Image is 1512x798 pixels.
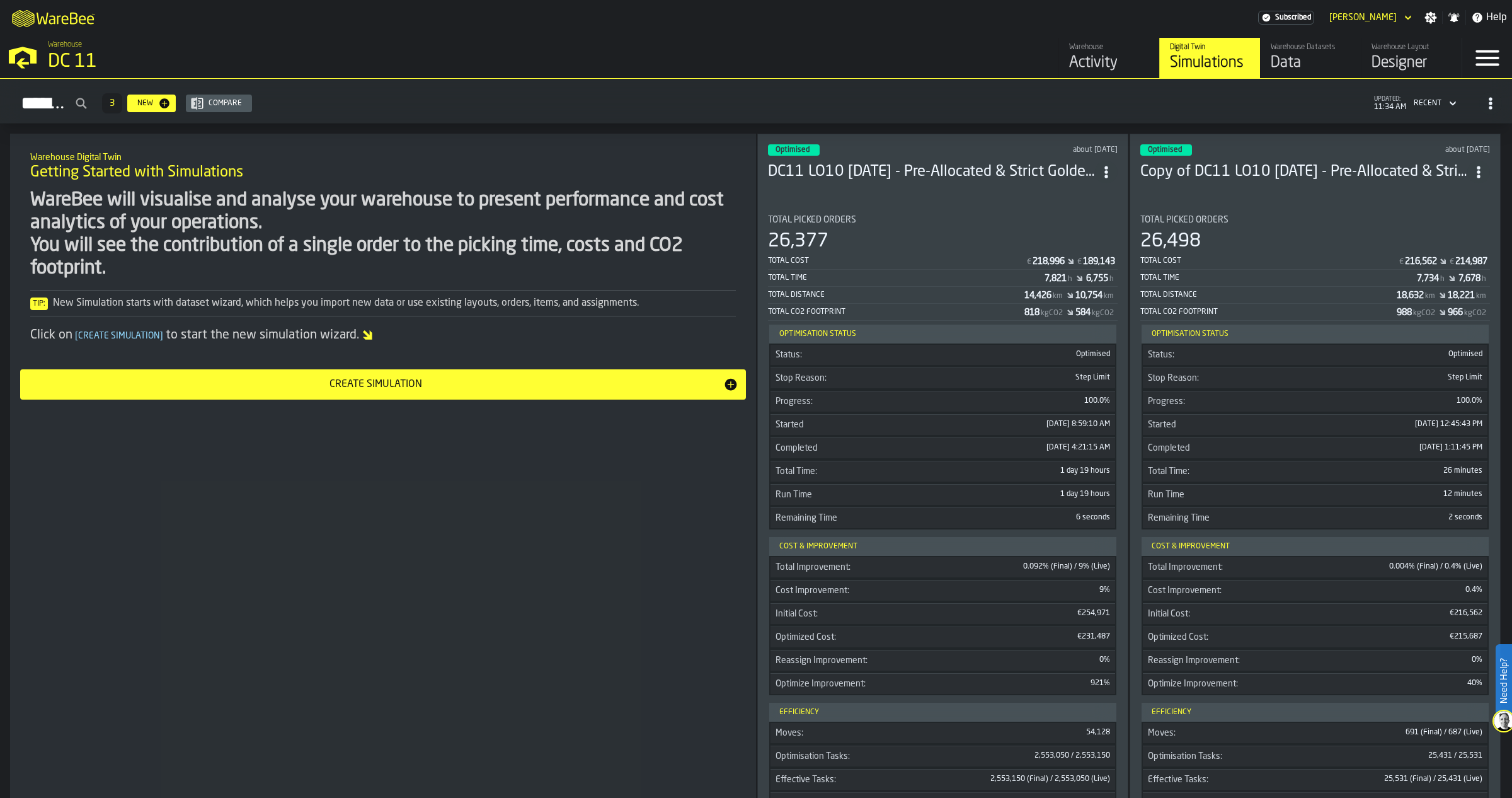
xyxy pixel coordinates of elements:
div: DropdownMenuValue-Kim Jonsson [1329,13,1397,23]
div: Title [1148,350,1313,360]
div: stat-Optimize Improvement: [770,673,1115,694]
div: stat-Moves: [770,723,1115,743]
div: stat-Total Time: [1143,461,1487,482]
div: 54,128 [946,728,1111,737]
div: Title [776,609,941,619]
div: DC 11 [48,50,388,73]
span: Stop Reason: [1148,373,1199,383]
div: Title [776,751,941,761]
span: € [1077,258,1082,267]
label: Need Help? [1497,645,1511,716]
div: 921% [946,679,1111,688]
div: Title [1148,775,1313,785]
div: Stat Value [1045,274,1067,284]
h2: Sub Title [30,150,736,163]
div: Title [1148,656,1313,666]
div: Step Limit [1318,373,1483,382]
div: Warehouse Datasets [1271,43,1351,52]
div: Create Simulation [28,377,723,392]
div: 1 day 19 hours [946,490,1111,499]
div: 100.0% [946,396,1111,405]
div: Optimised [1318,350,1483,359]
div: Optimisation Status [779,330,1106,338]
label: button-toggle-Settings [1419,11,1442,24]
div: Copy of DC11 LO10 2024-08-14 - Pre-Allocated & Strict Golden Zone [1140,162,1467,182]
div: stat-Stop Reason: [1143,367,1487,388]
span: € [1399,258,1404,267]
div: Stat Value [1024,291,1051,301]
button: button-Create Simulation [20,369,746,400]
div: Title [1148,609,1313,619]
span: km [1425,292,1435,301]
div: stat-Effective Tasks: [1143,769,1487,790]
span: Optimisation Tasks: [1148,751,1222,761]
div: Total Time [1140,274,1417,282]
div: Title [776,466,941,477]
span: updated: [1374,96,1406,103]
div: stat-Started [770,414,1115,435]
div: stat-Stop Reason: [770,367,1115,388]
div: Title [776,679,941,689]
span: Reassign Improvement: [776,656,868,666]
div: [DATE] 12:45:43 PM [1318,420,1483,429]
div: Cost & Improvement [779,542,1106,551]
div: Title [1148,632,1313,642]
span: Optimized Cost: [1148,632,1208,642]
div: Updated: 8/5/2025, 4:23:13 PM Created: 8/19/2024, 7:56:06 AM [970,146,1118,154]
div: Stat Value [1405,257,1437,267]
div: stat-Started [1143,414,1487,435]
div: ButtonLoadMore-Load More-Prev-First-Last [97,93,127,113]
div: Stat Value [1397,308,1412,318]
div: Title [776,490,941,500]
div: Title [1148,443,1313,453]
span: km [1053,292,1063,301]
span: Remaining Time [776,513,837,523]
span: h [1068,275,1072,284]
div: stat-Optimized Cost: [770,627,1115,647]
div: 0% [946,656,1111,664]
div: Title [776,513,941,523]
div: 2,553,050 / 2,553,150 [946,751,1111,760]
div: 0.004% (Final) / 0.4% (Live) [1318,562,1483,571]
span: Effective Tasks: [776,775,836,785]
div: Stat Value [1448,308,1463,318]
div: Designer [1372,53,1452,73]
div: Title [776,373,941,383]
div: Updated: 8/5/2025, 1:11:41 PM Created: 1/10/2025, 12:20:54 PM [1343,146,1491,154]
a: link-to-/wh/i/2e91095d-d0fa-471d-87cf-b9f7f81665fc/designer [1361,38,1462,78]
span: Completed [1148,443,1190,453]
button: button-Compare [186,95,252,112]
h3: DC11 LO10 [DATE] - Pre-Allocated & Strict Golden Zone [768,162,1095,182]
div: Title [1148,420,1313,430]
div: DC11 LO10 2024-08-14 - Pre-Allocated & Strict Golden Zone [768,162,1095,182]
div: €231,487 [946,632,1111,641]
label: button-toggle-Help [1466,10,1512,25]
div: stat-Status: [1143,345,1487,365]
div: Optimised [946,350,1111,359]
div: Total Cost [1140,257,1398,265]
span: Total Improvement: [1148,562,1223,572]
span: Cost Improvement: [1148,586,1222,596]
div: stat-Effective Tasks: [770,769,1115,790]
div: Title [1148,490,1313,500]
div: [DATE] 4:21:15 AM [946,443,1111,452]
div: Total Distance [768,291,1024,299]
div: stat-Total Improvement: [770,557,1115,577]
label: button-toggle-Notifications [1443,11,1465,24]
div: Efficiency [779,708,1106,717]
div: Digital Twin [1170,43,1250,52]
div: Title [776,350,941,360]
span: Reassign Improvement: [1148,656,1240,666]
div: Title [776,632,941,642]
span: Subscribed [1275,13,1311,22]
span: Status: [776,350,802,360]
div: 6 seconds [946,513,1111,522]
div: €215,687 [1318,632,1483,641]
span: Getting Started with Simulations [30,163,243,183]
div: Title [776,586,941,596]
div: 26,498 [1140,230,1201,253]
div: Total Distance [1140,291,1397,299]
span: Optimised [1148,146,1182,154]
